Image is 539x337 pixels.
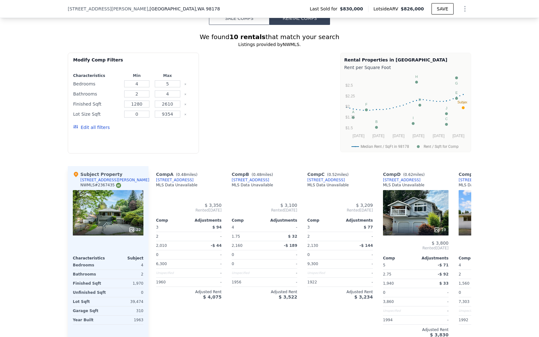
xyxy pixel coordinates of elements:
span: 0 [383,290,385,295]
span: $826,000 [401,6,424,11]
span: 6,300 [156,262,167,266]
div: Adjusted Rent [156,289,222,294]
text: C [445,117,448,121]
div: - [190,278,222,287]
span: $ 77 [364,225,373,230]
span: -$ 144 [359,243,373,248]
div: Comp C [307,171,351,177]
div: Unfinished Sqft [73,288,107,297]
button: Sale Comps [209,12,269,25]
div: - [417,316,449,324]
span: Last Sold for [310,6,340,12]
button: Show Options [459,3,471,15]
span: Rented [DATE] [383,246,449,251]
div: 2 [156,232,188,241]
span: $ 3,800 [432,241,449,246]
text: D [419,98,421,102]
text: J [446,106,448,110]
text: H [415,75,418,78]
div: - [190,269,222,277]
span: ( miles) [249,172,275,177]
span: 1,940 [383,281,394,286]
a: [STREET_ADDRESS] [156,177,194,183]
span: ( miles) [325,172,351,177]
text: I [413,116,414,120]
span: -$ 71 [438,263,449,267]
span: ( miles) [173,172,200,177]
div: Min [123,73,151,78]
text: [DATE] [372,134,384,138]
div: MLS Data Unavailable [307,183,349,188]
div: 1994 [383,316,414,324]
text: F [365,102,368,106]
div: - [266,278,297,287]
div: Unspecified [307,269,339,277]
div: - [417,297,449,306]
div: Subject Property [73,171,122,177]
div: Adjustments [416,256,449,261]
span: 3 [156,225,159,230]
div: 39,474 [109,297,143,306]
button: SAVE [432,3,454,15]
div: Comp [383,256,416,261]
div: MLS Data Unavailable [232,183,273,188]
div: 19 [434,227,446,233]
span: 0.62 [405,172,413,177]
button: Clear [184,83,187,85]
div: Adjustments [189,218,222,223]
div: A chart. [344,72,467,151]
button: Edit all filters [73,124,110,131]
span: -$ 44 [211,243,222,248]
span: 0.52 [328,172,337,177]
text: [DATE] [413,134,425,138]
div: 1992 [459,316,490,324]
a: [STREET_ADDRESS] [307,177,345,183]
div: [STREET_ADDRESS][PERSON_NAME] [80,177,149,183]
strong: 10 rentals [229,33,265,41]
text: $2.25 [345,94,355,98]
div: Unspecified [383,306,414,315]
span: 3,860 [383,299,394,304]
a: [STREET_ADDRESS] [383,177,420,183]
div: 1.75 [232,232,263,241]
div: - [341,259,373,268]
div: Comp [156,218,189,223]
text: G [455,81,458,85]
span: Lotside ARV [374,6,401,12]
div: Adjusted Rent [459,327,524,332]
div: Bathrooms [73,90,120,98]
span: 2,160 [232,243,242,248]
div: Lot Size Sqft [73,110,120,119]
div: - [341,250,373,259]
div: Year Built [73,316,107,324]
span: , [GEOGRAPHIC_DATA] [148,6,220,12]
div: - [190,250,222,259]
div: [STREET_ADDRESS] [232,177,269,183]
div: Rent per Square Foot [344,63,467,72]
text: [DATE] [433,134,445,138]
span: ( miles) [401,172,427,177]
div: Rental Properties in [GEOGRAPHIC_DATA] [344,57,467,63]
div: 310 [109,306,143,315]
div: 0 [109,288,143,297]
div: Characteristics [73,256,108,261]
span: 0.48 [177,172,186,177]
div: - [417,306,449,315]
div: Finished Sqft [73,279,107,288]
span: 1,560 [459,281,469,286]
div: - [266,259,297,268]
div: Modify Comp Filters [73,57,194,68]
text: A [352,110,355,114]
div: 22 [129,227,141,233]
div: - [341,232,373,241]
span: $830,000 [340,6,363,12]
span: $ 32 [288,234,297,239]
span: $ 3,209 [356,203,373,208]
div: Comp [307,218,340,223]
div: Comp E [459,171,502,177]
button: Clear [184,103,187,106]
button: Rental Comps [269,12,330,25]
span: , WA 98178 [196,6,220,11]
